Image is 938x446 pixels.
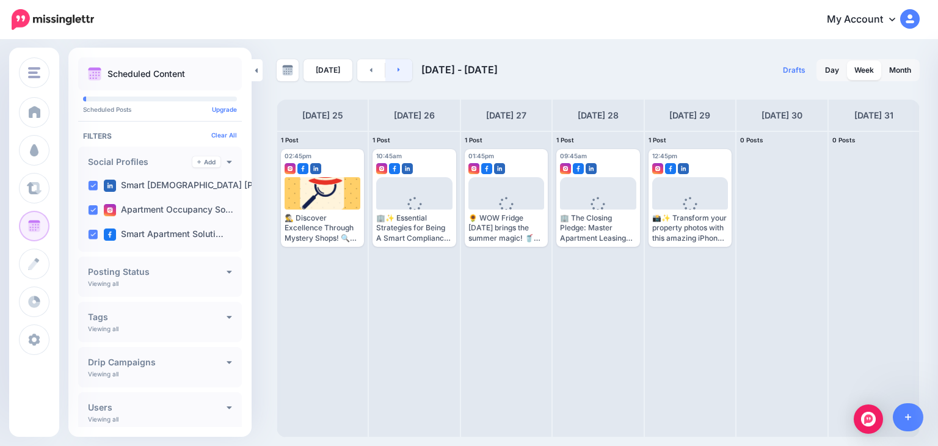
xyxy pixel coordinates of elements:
[285,213,360,243] div: 🕵️‍♂️ Discover Excellence Through Mystery Shops! 🔍 Unlock the hidden potential in rental property...
[310,163,321,174] img: linkedin-square.png
[88,370,118,378] p: Viewing all
[815,5,920,35] a: My Account
[376,152,402,159] span: 10:45am
[83,131,237,141] h4: Filters
[762,108,802,123] h4: [DATE] 30
[560,213,636,243] div: 🏢 The Closing Pledge: Master Apartment Leasing Success 🔑 Transform your leasing approach with the...
[88,268,227,276] h4: Posting Status
[556,136,574,144] span: 1 Post
[83,106,237,112] p: Scheduled Posts
[560,152,587,159] span: 09:45am
[573,163,584,174] img: facebook-square.png
[832,136,856,144] span: 0 Posts
[486,108,526,123] h4: [DATE] 27
[88,325,118,332] p: Viewing all
[212,106,237,113] a: Upgrade
[104,204,233,216] label: Apartment Occupancy So…
[88,67,101,81] img: calendar.png
[398,197,431,228] div: Loading
[88,158,192,166] h4: Social Profiles
[402,163,413,174] img: linkedin-square.png
[104,180,116,192] img: linkedin-square.png
[88,280,118,287] p: Viewing all
[581,197,615,228] div: Loading
[783,67,805,74] span: Drafts
[560,163,571,174] img: instagram-square.png
[494,163,505,174] img: linkedin-square.png
[578,108,619,123] h4: [DATE] 28
[297,163,308,174] img: facebook-square.png
[847,60,881,80] a: Week
[104,228,116,241] img: facebook-square.png
[586,163,597,174] img: linkedin-square.png
[104,228,224,241] label: Smart Apartment Soluti…
[818,60,846,80] a: Day
[854,404,883,434] div: Open Intercom Messenger
[107,70,185,78] p: Scheduled Content
[465,136,482,144] span: 1 Post
[394,108,435,123] h4: [DATE] 26
[652,163,663,174] img: instagram-square.png
[740,136,763,144] span: 0 Posts
[104,204,116,216] img: instagram-square.png
[304,59,352,81] a: [DATE]
[490,197,523,228] div: Loading
[468,152,494,159] span: 01:45pm
[669,108,710,123] h4: [DATE] 29
[88,403,227,412] h4: Users
[776,59,813,81] a: Drafts
[192,156,220,167] a: Add
[673,197,707,228] div: Loading
[678,163,689,174] img: linkedin-square.png
[285,152,311,159] span: 02:45pm
[302,108,343,123] h4: [DATE] 25
[652,152,677,159] span: 12:45pm
[285,163,296,174] img: instagram-square.png
[88,415,118,423] p: Viewing all
[88,313,227,321] h4: Tags
[421,64,498,76] span: [DATE] - [DATE]
[649,136,666,144] span: 1 Post
[468,163,479,174] img: instagram-square.png
[88,358,227,367] h4: Drip Campaigns
[12,9,94,30] img: Missinglettr
[28,67,40,78] img: menu.png
[854,108,893,123] h4: [DATE] 31
[373,136,390,144] span: 1 Post
[376,213,452,243] div: 🏢✨ Essential Strategies for Being A Smart Compliance Specialist 🧘 Practice Patience: Stay calm du...
[211,131,237,139] a: Clear All
[652,213,728,243] div: 📸✨ Transform your property photos with this amazing iPhone technique! 🏢📱 Struggling to capture la...
[389,163,400,174] img: facebook-square.png
[104,180,322,192] label: Smart [DEMOGRAPHIC_DATA] [PERSON_NAME]…
[882,60,918,80] a: Month
[468,213,544,243] div: 🌻 WOW Fridge [DATE] brings the summer magic! 🥤🏝️ We're soaking up communities with incredible sto...
[282,65,293,76] img: calendar-grey-darker.png
[281,136,299,144] span: 1 Post
[376,163,387,174] img: instagram-square.png
[665,163,676,174] img: facebook-square.png
[481,163,492,174] img: facebook-square.png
